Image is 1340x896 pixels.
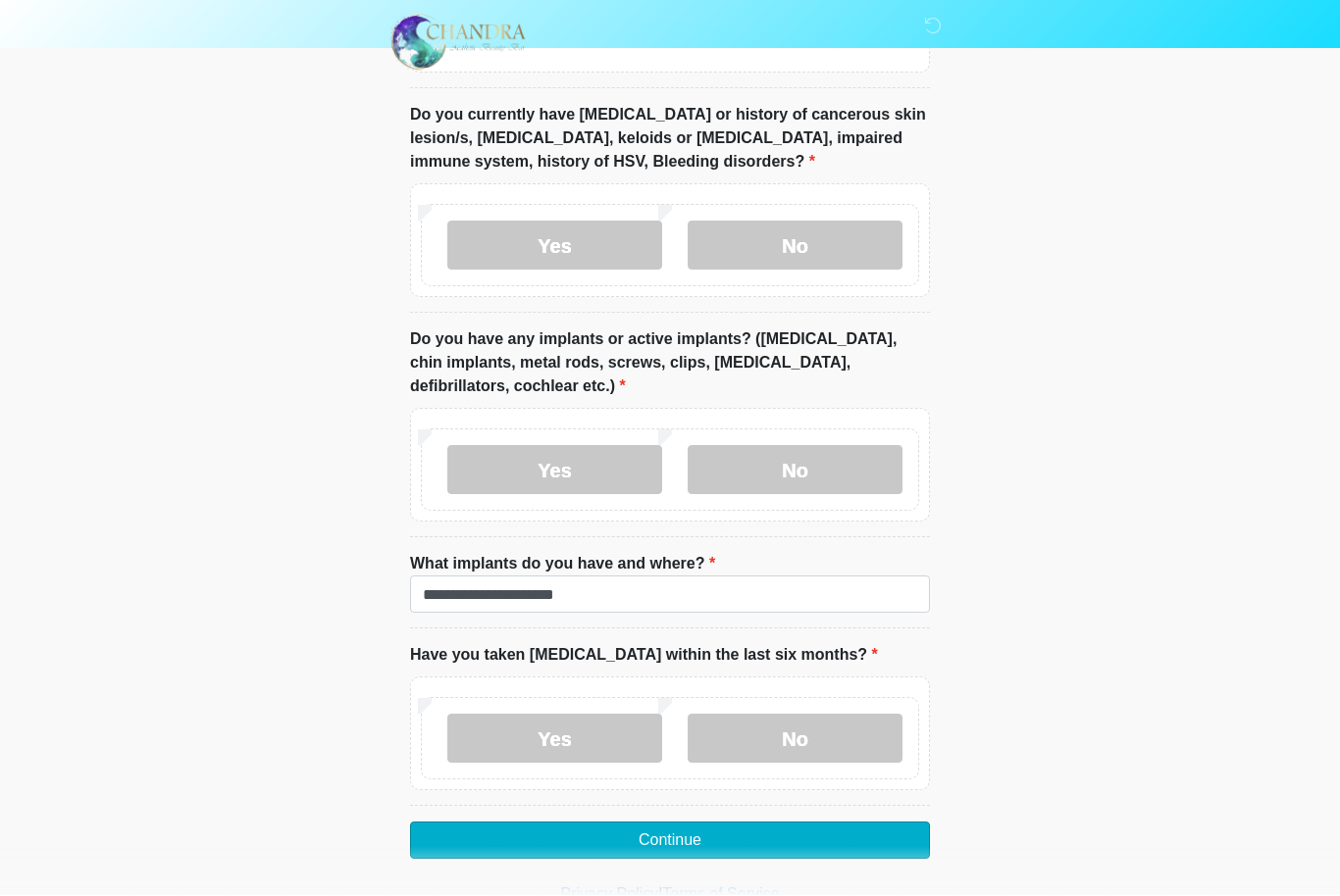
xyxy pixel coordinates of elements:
label: Do you currently have [MEDICAL_DATA] or history of cancerous skin lesion/s, [MEDICAL_DATA], keloi... [410,104,930,174]
label: Yes [447,446,662,495]
label: No [688,446,902,495]
label: No [688,222,902,271]
label: No [688,715,902,764]
label: What implants do you have and where? [410,553,715,576]
label: Yes [447,222,662,271]
button: Continue [410,822,930,860]
label: Do you have any implants or active implants? ([MEDICAL_DATA], chin implants, metal rods, screws, ... [410,328,930,399]
label: Have you taken [MEDICAL_DATA] within the last six months? [410,644,878,668]
label: Yes [447,715,662,764]
img: Chandra Aesthetic Beauty Bar Logo [390,15,526,72]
